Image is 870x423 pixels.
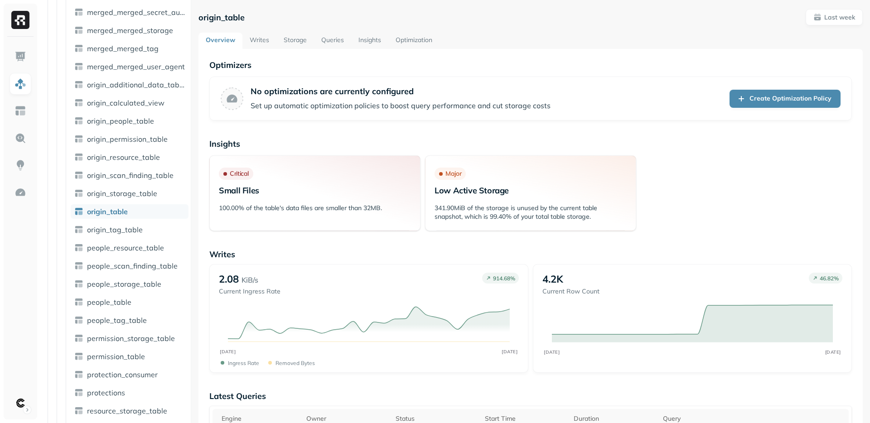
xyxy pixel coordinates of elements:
[71,313,188,327] a: people_tag_table
[71,277,188,291] a: people_storage_table
[87,8,185,17] span: merged_merged_secret_audit
[209,139,852,149] p: Insights
[87,298,131,307] span: people_table
[74,279,83,288] img: table
[824,13,855,22] p: Last week
[306,414,387,423] div: Owner
[74,388,83,397] img: table
[71,222,188,237] a: origin_tag_table
[87,189,157,198] span: origin_storage_table
[74,26,83,35] img: table
[87,406,167,415] span: resource_storage_table
[87,261,178,270] span: people_scan_finding_table
[209,391,852,401] p: Latest Queries
[198,12,245,23] p: origin_table
[542,287,599,296] p: Current Row Count
[14,78,26,90] img: Assets
[14,159,26,171] img: Insights
[242,274,258,285] p: KiB/s
[87,352,145,361] span: permission_table
[219,185,411,196] p: Small Files
[87,98,164,107] span: origin_calculated_view
[74,334,83,343] img: table
[87,243,164,252] span: people_resource_table
[435,185,627,196] p: Low Active Storage
[251,100,551,111] p: Set up automatic optimization policies to boost query performance and cut storage costs
[74,153,83,162] img: table
[71,367,188,382] a: protection_consumer
[351,33,388,49] a: Insights
[219,287,280,296] p: Current Ingress Rate
[445,169,461,178] p: Major
[825,349,841,355] tspan: [DATE]
[87,334,175,343] span: permission_storage_table
[87,225,143,234] span: origin_tag_table
[71,168,188,183] a: origin_scan_finding_table
[71,331,188,346] a: permission_storage_table
[74,116,83,125] img: table
[71,240,188,255] a: people_resource_table
[71,96,188,110] a: origin_calculated_view
[242,33,276,49] a: Writes
[544,349,560,355] tspan: [DATE]
[14,132,26,144] img: Query Explorer
[435,204,627,221] p: 341.90MiB of the storage is unused by the current table snapshot, which is 99.40% of your total t...
[314,33,351,49] a: Queries
[198,33,242,49] a: Overview
[230,169,249,178] p: Critical
[11,11,29,29] img: Ryft
[251,86,551,96] p: No optimizations are currently configured
[71,23,188,38] a: merged_merged_storage
[87,153,160,162] span: origin_resource_table
[87,316,147,325] span: people_tag_table
[14,51,26,62] img: Dashboard
[493,275,515,282] p: 914.68 %
[806,9,863,25] button: Last week
[71,385,188,400] a: protections
[74,298,83,307] img: table
[87,370,158,379] span: protection_consumer
[74,189,83,198] img: table
[74,316,83,325] img: table
[87,171,174,180] span: origin_scan_finding_table
[485,414,565,423] div: Start Time
[71,259,188,273] a: people_scan_finding_table
[219,273,239,285] p: 2.08
[542,273,563,285] p: 4.2K
[87,116,154,125] span: origin_people_table
[87,44,159,53] span: merged_merged_tag
[71,150,188,164] a: origin_resource_table
[71,186,188,201] a: origin_storage_table
[71,404,188,418] a: resource_storage_table
[74,62,83,71] img: table
[74,98,83,107] img: table
[87,80,185,89] span: origin_additional_data_table
[502,349,518,354] tspan: [DATE]
[71,114,188,128] a: origin_people_table
[71,295,188,309] a: people_table
[220,349,236,354] tspan: [DATE]
[71,77,188,92] a: origin_additional_data_table
[74,406,83,415] img: table
[228,360,259,366] p: Ingress Rate
[87,135,168,144] span: origin_permission_table
[87,26,173,35] span: merged_merged_storage
[74,207,83,216] img: table
[74,135,83,144] img: table
[209,249,852,260] p: Writes
[663,414,844,423] div: Query
[71,59,188,74] a: merged_merged_user_agent
[87,62,185,71] span: merged_merged_user_agent
[71,349,188,364] a: permission_table
[222,414,297,423] div: Engine
[74,370,83,379] img: table
[74,261,83,270] img: table
[71,5,188,19] a: merged_merged_secret_audit
[74,80,83,89] img: table
[74,8,83,17] img: table
[71,204,188,219] a: origin_table
[71,132,188,146] a: origin_permission_table
[74,44,83,53] img: table
[71,41,188,56] a: merged_merged_tag
[209,60,852,70] p: Optimizers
